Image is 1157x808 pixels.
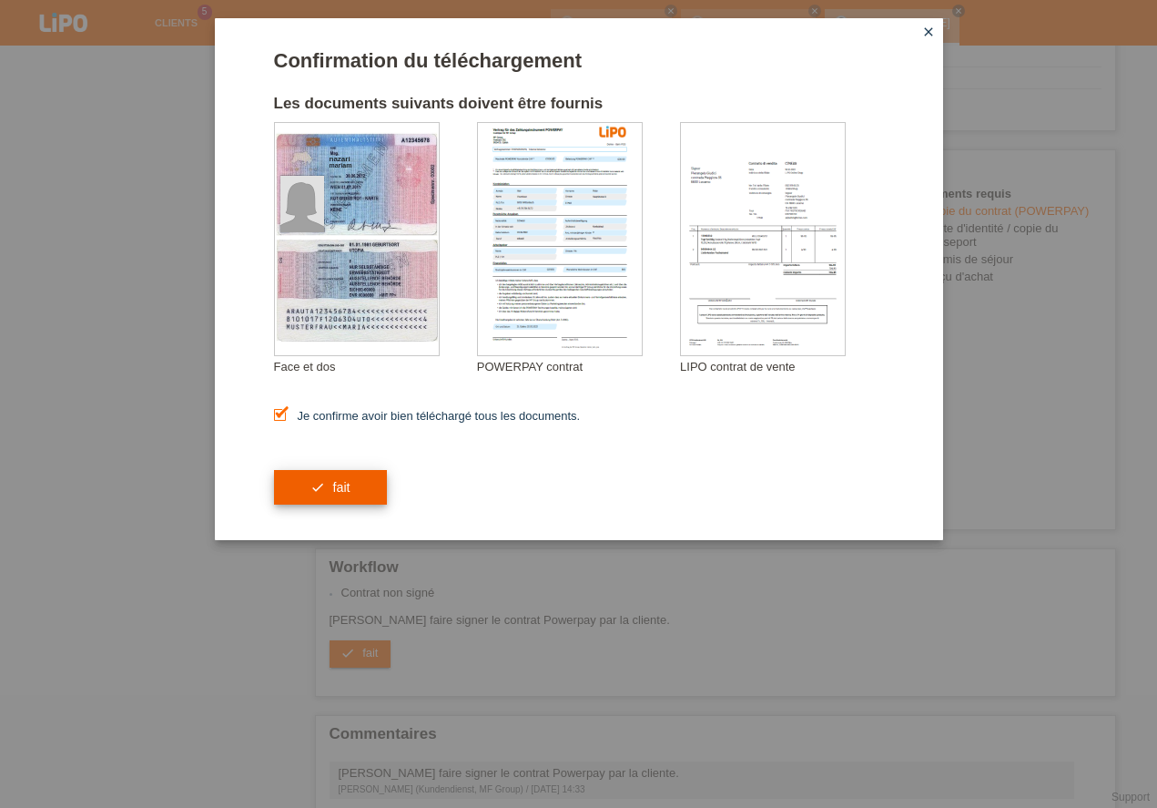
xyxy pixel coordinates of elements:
[330,162,421,169] div: mariam
[280,176,324,232] img: foreign_id_photo_female.png
[274,49,884,72] h1: Confirmation du téléchargement
[275,123,439,355] img: upload_document_confirmation_type_id_foreign_empty.png
[680,360,883,373] div: LIPO contrat de vente
[921,25,936,39] i: close
[310,480,325,495] i: check
[274,95,884,122] h2: Les documents suivants doivent être fournis
[274,470,387,505] button: check fait
[330,155,421,163] div: nazari
[478,123,642,355] img: upload_document_confirmation_type_contract_kkg_whitelabel.png
[599,126,626,138] img: 39073_print.png
[274,409,581,423] label: Je confirme avoir bien téléchargé tous les documents.
[681,123,845,355] img: upload_document_confirmation_type_receipt_generic.png
[332,480,350,495] span: fait
[477,360,680,373] div: POWERPAY contrat
[274,360,477,373] div: Face et dos
[917,23,940,44] a: close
